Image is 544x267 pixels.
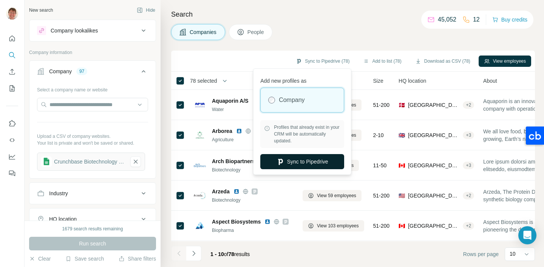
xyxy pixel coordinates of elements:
img: Avatar [6,8,18,20]
button: Buy credits [492,14,527,25]
p: Add new profiles as [260,74,344,85]
button: Use Surfe API [6,133,18,147]
span: View 59 employees [317,192,356,199]
button: View 59 employees [303,190,362,201]
img: Logo of Aspect Biosystems [194,220,206,232]
span: 2-10 [373,131,384,139]
img: Logo of Arzeda [194,190,206,202]
div: + 3 [463,132,474,139]
span: [GEOGRAPHIC_DATA] [408,101,460,109]
span: 🇨🇦 [399,222,405,230]
span: 1 - 10 [210,251,224,257]
button: Clear [29,255,51,262]
span: View 103 employees [317,222,359,229]
button: Navigate to next page [186,246,201,261]
span: 51-200 [373,192,390,199]
div: Select a company name or website [37,83,148,93]
p: 10 [510,250,516,258]
span: About [483,77,497,85]
button: Hide [131,5,161,16]
span: 🇺🇸 [399,192,405,199]
div: Company lookalikes [51,27,98,34]
button: Download as CSV (78) [410,56,476,67]
div: + 2 [463,102,474,108]
span: [GEOGRAPHIC_DATA], [GEOGRAPHIC_DATA] [408,222,460,230]
button: Sync to Pipedrive (78) [291,56,355,67]
div: HQ location [49,215,77,223]
button: Dashboard [6,150,18,164]
div: + 2 [463,192,474,199]
button: Quick start [6,32,18,45]
button: Feedback [6,167,18,180]
span: HQ location [399,77,426,85]
span: Aspect Biosystems [212,218,261,225]
span: Profiles that already exist in your CRM will be automatically updated. [274,124,340,144]
span: of [224,251,229,257]
span: results [210,251,250,257]
p: Your list is private and won't be saved or shared. [37,140,148,147]
div: Biotechnology [212,167,294,173]
button: Industry [29,184,156,202]
button: Save search [65,255,104,262]
p: Company information [29,49,156,56]
div: Water [212,106,294,113]
button: Search [6,48,18,62]
img: LinkedIn logo [236,128,242,134]
button: Share filters [119,255,156,262]
span: Arzeda [212,188,230,195]
span: 🇬🇧 [399,131,405,139]
button: Sync to Pipedrive [260,154,344,169]
span: Companies [190,28,217,36]
span: [GEOGRAPHIC_DATA], [GEOGRAPHIC_DATA] [408,162,460,169]
div: 1679 search results remaining [62,225,123,232]
div: + 3 [463,162,474,169]
span: 🇩🇰 [399,101,405,109]
img: LinkedIn logo [264,219,270,225]
span: 51-200 [373,222,390,230]
label: Company [279,96,304,105]
div: Crunchbase Biotechnology 2025_08_18 Biotech [54,158,125,165]
div: Company [49,68,72,75]
div: + 2 [463,222,474,229]
button: Enrich CSV [6,65,18,79]
div: 97 [76,68,87,75]
span: 78 selected [190,77,217,85]
img: Logo of Arch Biopartners [194,159,206,171]
p: Upload a CSV of company websites. [37,133,148,140]
button: Company lookalikes [29,22,156,40]
button: My lists [6,82,18,95]
div: Industry [49,190,68,197]
span: Arch Biopartners [212,157,255,165]
button: Add to list (78) [358,56,406,67]
button: View 103 employees [303,220,364,232]
button: Company97 [29,62,156,83]
span: 🇨🇦 [399,162,405,169]
span: Rows per page [463,250,499,258]
div: Agriculture [212,136,294,143]
span: 51-200 [373,101,390,109]
div: Biopharma [212,227,294,234]
span: 78 [229,251,235,257]
span: People [247,28,265,36]
img: LinkedIn logo [252,98,258,104]
span: [GEOGRAPHIC_DATA], [US_STATE] [408,192,460,199]
span: Arborea [212,127,232,135]
div: Biotechnology [212,197,294,204]
div: Open Intercom Messenger [518,226,536,244]
button: Use Surfe on LinkedIn [6,117,18,130]
span: Size [373,77,383,85]
button: HQ location [29,210,156,228]
img: Logo of Arborea [194,129,206,141]
img: gsheets icon [41,156,52,167]
p: 45,052 [438,15,456,24]
div: New search [29,7,53,14]
span: Aquaporin A/S [212,97,249,105]
img: Logo of Aquaporin A/S [194,99,206,111]
img: LinkedIn logo [233,188,240,194]
p: 12 [473,15,480,24]
h4: Search [171,9,535,20]
span: 11-50 [373,162,387,169]
button: View employees [479,56,531,67]
span: [GEOGRAPHIC_DATA], [GEOGRAPHIC_DATA], [GEOGRAPHIC_DATA] [408,131,460,139]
